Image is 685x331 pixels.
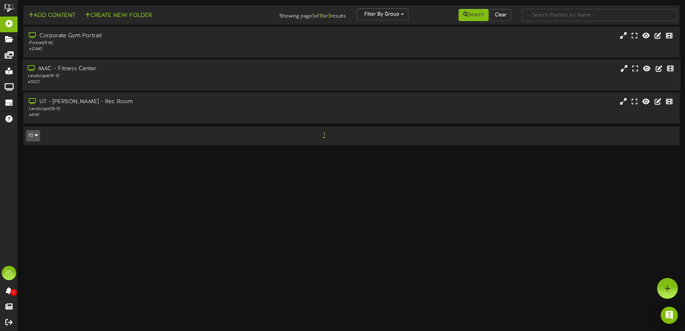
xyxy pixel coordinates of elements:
button: Create New Folder [83,11,154,20]
div: # 6141 [29,112,291,118]
strong: 1 [312,13,314,19]
div: MAC - Fitness Center [28,65,291,73]
button: 10 [26,130,40,141]
button: Search [459,9,489,21]
strong: 1 [319,13,321,19]
div: Landscape ( 16:9 ) [29,106,291,112]
div: BS [2,266,16,280]
button: Clear [490,9,511,21]
strong: 3 [328,13,331,19]
button: Filter By Group [357,8,408,20]
button: Add Content [26,11,77,20]
div: # 12440 [29,46,291,52]
div: Portrait ( 9:16 ) [29,40,291,46]
div: Open Intercom Messenger [661,307,678,324]
div: Landscape ( 16:9 ) [28,73,291,79]
span: 0 [10,289,17,296]
div: UT - [PERSON_NAME] - Rec Room [29,98,291,106]
div: Showing page of for results [241,8,351,20]
span: 1 [321,131,327,139]
div: # 5022 [28,79,291,85]
input: -- Search Playlists by Name -- [522,9,677,21]
div: Corporate Gym Portrait [29,32,291,40]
